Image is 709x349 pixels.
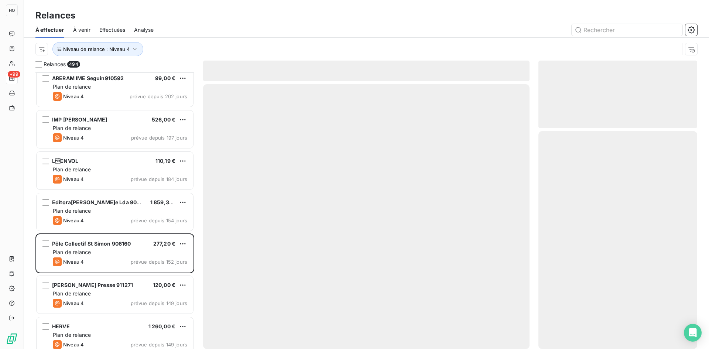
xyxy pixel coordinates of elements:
[53,208,91,214] span: Plan de relance
[153,282,175,288] span: 120,00 €
[35,26,64,34] span: À effectuer
[53,290,91,297] span: Plan de relance
[99,26,126,34] span: Effectuées
[6,333,18,345] img: Logo LeanPay
[130,93,187,99] span: prévue depuis 202 jours
[150,199,177,205] span: 1 859,37 €
[134,26,154,34] span: Analyse
[53,166,91,172] span: Plan de relance
[152,116,175,123] span: 526,00 €
[153,240,175,247] span: 277,20 €
[53,83,91,90] span: Plan de relance
[52,42,143,56] button: Niveau de relance : Niveau 4
[684,324,702,342] div: Open Intercom Messenger
[131,218,187,223] span: prévue depuis 154 jours
[63,218,84,223] span: Niveau 4
[35,72,194,349] div: grid
[63,342,84,348] span: Niveau 4
[63,300,84,306] span: Niveau 4
[131,176,187,182] span: prévue depuis 184 jours
[572,24,682,36] input: Rechercher
[63,46,130,52] span: Niveau de relance : Niveau 4
[53,332,91,338] span: Plan de relance
[52,240,131,247] span: Pôle Collectif St Simon 906160
[52,323,70,329] span: HERVE
[63,259,84,265] span: Niveau 4
[52,158,78,164] span: LENVOL
[8,71,20,78] span: +99
[6,4,18,16] div: HO
[131,259,187,265] span: prévue depuis 152 jours
[52,116,107,123] span: IMP [PERSON_NAME]
[53,125,91,131] span: Plan de relance
[148,323,176,329] span: 1 260,00 €
[44,61,66,68] span: Relances
[35,9,75,22] h3: Relances
[131,135,187,141] span: prévue depuis 197 jours
[52,199,150,205] span: Editora[PERSON_NAME]e Lda 908243
[67,61,80,68] span: 494
[63,135,84,141] span: Niveau 4
[155,158,175,164] span: 110,19 €
[131,300,187,306] span: prévue depuis 149 jours
[52,282,133,288] span: [PERSON_NAME] Presse 911271
[63,93,84,99] span: Niveau 4
[155,75,175,81] span: 99,00 €
[73,26,90,34] span: À venir
[63,176,84,182] span: Niveau 4
[53,249,91,255] span: Plan de relance
[52,75,124,81] span: ARERAM IME Seguin910592
[131,342,187,348] span: prévue depuis 149 jours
